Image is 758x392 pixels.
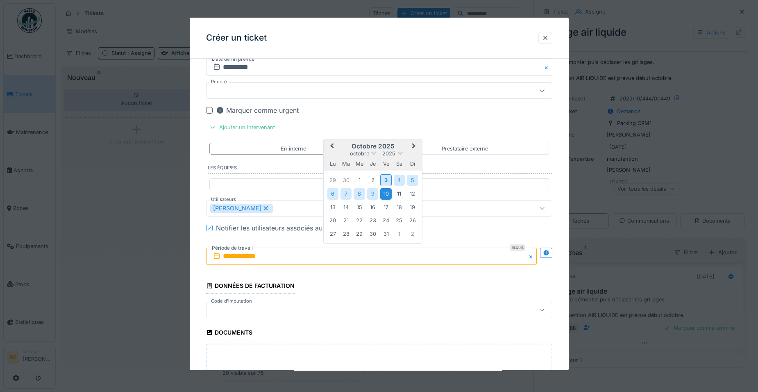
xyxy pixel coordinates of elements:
div: Données de facturation [206,280,295,294]
button: Close [543,59,552,76]
div: Choose mercredi 8 octobre 2025 [354,188,365,199]
div: [PERSON_NAME] [210,204,273,213]
div: samedi [394,158,405,169]
label: Code d'imputation [209,298,254,305]
div: Choose dimanche 5 octobre 2025 [407,175,418,186]
div: Choose mardi 30 septembre 2025 [340,175,352,186]
div: Month octobre, 2025 [326,173,419,240]
button: Previous Month [325,140,338,153]
label: Les équipes [208,164,552,173]
div: Documents [206,326,253,340]
div: Ajouter un intervenant [206,122,278,133]
div: Choose vendredi 3 octobre 2025 [380,174,391,186]
div: Choose vendredi 10 octobre 2025 [380,188,391,199]
div: Choose dimanche 2 novembre 2025 [407,228,418,239]
div: Choose samedi 25 octobre 2025 [394,215,405,226]
div: Choose mercredi 1 octobre 2025 [354,175,365,186]
span: 2025 [382,150,395,157]
div: Choose jeudi 9 octobre 2025 [367,188,378,199]
div: Prestataire externe [442,145,488,153]
div: lundi [327,158,338,169]
div: Choose lundi 6 octobre 2025 [327,188,338,199]
button: Next Month [408,140,421,153]
div: Choose jeudi 2 octobre 2025 [367,175,378,186]
div: Choose vendredi 31 octobre 2025 [380,228,391,239]
span: octobre [350,150,369,157]
div: Choose dimanche 12 octobre 2025 [407,188,418,199]
div: Choose mardi 14 octobre 2025 [340,202,352,213]
div: Choose lundi 27 octobre 2025 [327,228,338,239]
div: Choose lundi 13 octobre 2025 [327,202,338,213]
button: Close [528,248,537,265]
div: Choose samedi 1 novembre 2025 [394,228,405,239]
div: Choose mardi 21 octobre 2025 [340,215,352,226]
div: Requis [510,244,525,251]
div: Choose lundi 20 octobre 2025 [327,215,338,226]
h2: octobre 2025 [324,143,422,150]
div: vendredi [380,158,391,169]
div: Choose mercredi 15 octobre 2025 [354,202,365,213]
label: Période de travail [211,244,254,253]
div: mardi [340,158,352,169]
div: Choose vendredi 24 octobre 2025 [380,215,391,226]
div: jeudi [367,158,378,169]
div: Choose mercredi 22 octobre 2025 [354,215,365,226]
div: dimanche [407,158,418,169]
label: Utilisateurs [209,196,238,203]
div: mercredi [354,158,365,169]
h3: Créer un ticket [206,33,267,43]
div: Choose mercredi 29 octobre 2025 [354,228,365,239]
div: Marquer comme urgent [216,105,299,115]
div: Choose dimanche 26 octobre 2025 [407,215,418,226]
div: Choose jeudi 30 octobre 2025 [367,228,378,239]
div: Choose jeudi 23 octobre 2025 [367,215,378,226]
div: Choose dimanche 19 octobre 2025 [407,202,418,213]
div: Notifier les utilisateurs associés au ticket de la planification [216,223,398,233]
div: En interne [281,145,306,153]
label: Priorité [209,78,229,85]
div: Choose samedi 11 octobre 2025 [394,188,405,199]
div: Choose lundi 29 septembre 2025 [327,175,338,186]
div: Choose samedi 18 octobre 2025 [394,202,405,213]
label: Date de fin prévue [211,55,255,64]
div: Choose samedi 4 octobre 2025 [394,175,405,186]
div: Choose mardi 28 octobre 2025 [340,228,352,239]
div: Choose mardi 7 octobre 2025 [340,188,352,199]
div: Choose vendredi 17 octobre 2025 [380,202,391,213]
div: Choose jeudi 16 octobre 2025 [367,202,378,213]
